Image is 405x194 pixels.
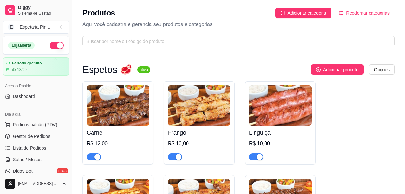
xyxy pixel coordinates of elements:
input: Buscar por nome ou código do produto [86,38,386,45]
a: Período gratuitoaté 13/09 [3,57,69,76]
a: Salão / Mesas [3,154,69,165]
img: product-image [168,85,230,126]
h3: Espetos 🥩 [82,66,132,73]
span: Gestor de Pedidos [13,133,50,140]
button: Reodernar categorias [334,8,395,18]
span: Dashboard [13,93,35,100]
button: Select a team [3,21,69,34]
sup: ativa [137,66,150,73]
div: Acesso Rápido [3,81,69,91]
article: Período gratuito [12,61,42,66]
span: Reodernar categorias [346,9,390,16]
span: Salão / Mesas [13,156,42,163]
span: ordered-list [339,11,343,15]
span: Diggy [18,5,67,11]
button: [EMAIL_ADDRESS][DOMAIN_NAME] [3,176,69,191]
span: Diggy Bot [13,168,33,174]
img: product-image [87,85,149,126]
button: Adicionar categoria [275,8,332,18]
button: Alterar Status [50,42,64,49]
div: R$ 12,00 [87,140,149,148]
span: Opções [374,66,390,73]
button: Opções [369,64,395,75]
img: product-image [249,85,312,126]
a: Diggy Botnovo [3,166,69,176]
span: plus-circle [316,67,321,72]
span: Adicionar categoria [288,9,326,16]
h4: Frango [168,128,230,137]
div: R$ 10,00 [249,140,312,148]
div: R$ 10,00 [168,140,230,148]
span: plus-circle [281,11,285,15]
a: DiggySistema de Gestão [3,3,69,18]
span: [EMAIL_ADDRESS][DOMAIN_NAME] [18,181,59,186]
a: Dashboard [3,91,69,102]
article: até 13/09 [11,67,27,72]
a: Lista de Pedidos [3,143,69,153]
div: Loja aberta [8,42,35,49]
span: Pedidos balcão (PDV) [13,121,57,128]
span: E [8,24,14,30]
div: Espetaria Pin ... [20,24,50,30]
button: Adicionar produto [311,64,364,75]
button: Pedidos balcão (PDV) [3,120,69,130]
h4: Carne [87,128,149,137]
span: Sistema de Gestão [18,11,67,16]
a: Gestor de Pedidos [3,131,69,141]
p: Aqui você cadastra e gerencia seu produtos e categorias [82,21,395,28]
h2: Produtos [82,8,115,18]
div: Dia a dia [3,109,69,120]
h4: Linguiça [249,128,312,137]
span: Lista de Pedidos [13,145,46,151]
span: Adicionar produto [323,66,359,73]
